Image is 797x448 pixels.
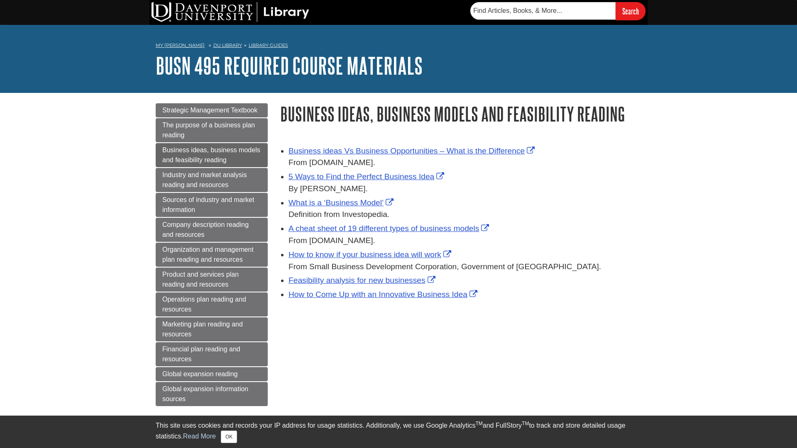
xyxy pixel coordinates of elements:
a: Global expansion reading [156,367,268,381]
span: Industry and market analysis reading and resources [162,171,247,188]
sup: TM [522,421,529,426]
a: A cheat sheet of 19 different types of business models [288,224,491,233]
span: Financial plan reading and resources [162,346,240,363]
a: Industry and market analysis reading and resources [156,168,268,192]
button: Close [221,431,237,443]
a: Financial plan reading and resources [156,342,268,366]
a: What is a ‘Business Model’ [288,198,396,207]
span: Strategic Management Textbook [162,107,257,114]
a: Feasibility analysis for new businesses [288,276,438,285]
a: 5 Ways to Find the Perfect Business Idea [288,172,446,181]
span: The purpose of a business plan reading [162,122,255,139]
div: From [DOMAIN_NAME]. [288,157,641,169]
a: Product and services plan reading and resources [156,268,268,292]
div: Definition from Investopedia. [288,209,641,221]
nav: breadcrumb [156,40,641,53]
span: Sources of industry and market information [162,196,254,213]
a: How to Come Up with an Innovative Business Idea [288,290,479,299]
a: How to know if your business idea will work [288,250,453,259]
a: Company description reading and resources [156,218,268,242]
input: Find Articles, Books, & More... [470,2,616,19]
div: Guide Page Menu [156,103,268,406]
span: Global expansion information sources [162,385,248,402]
a: Organization and management plan reading and resources [156,243,268,267]
a: Operations plan reading and resources [156,292,268,317]
a: DU Library [213,42,242,48]
span: Organization and management plan reading and resources [162,246,254,263]
a: Business ideas Vs Business Opportunities – What is the Difference [288,146,537,155]
a: Global expansion information sources [156,382,268,406]
div: From Small Business Development Corporation, Government of [GEOGRAPHIC_DATA]. [288,261,641,273]
div: By [PERSON_NAME]. [288,183,641,195]
a: Sources of industry and market information [156,193,268,217]
form: Searches DU Library's articles, books, and more [470,2,645,20]
a: Business ideas, business models and feasibility reading [156,143,268,167]
img: DU Library [152,2,309,22]
h1: Business ideas, business models and feasibility reading [280,103,641,124]
a: Library Guides [249,42,288,48]
span: Business ideas, business models and feasibility reading [162,146,260,163]
span: Operations plan reading and resources [162,296,246,313]
a: My [PERSON_NAME] [156,42,205,49]
input: Search [616,2,645,20]
a: Strategic Management Textbook [156,103,268,117]
a: BUSN 495 Required Course Materials [156,53,423,78]
div: From [DOMAIN_NAME]. [288,235,641,247]
span: Company description reading and resources [162,221,249,238]
div: This site uses cookies and records your IP address for usage statistics. Additionally, we use Goo... [156,421,641,443]
sup: TM [475,421,482,426]
span: Marketing plan reading and resources [162,321,243,338]
span: Product and services plan reading and resources [162,271,239,288]
a: The purpose of a business plan reading [156,118,268,142]
a: Marketing plan reading and resources [156,317,268,341]
span: Global expansion reading [162,370,237,377]
a: Read More [183,433,216,440]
